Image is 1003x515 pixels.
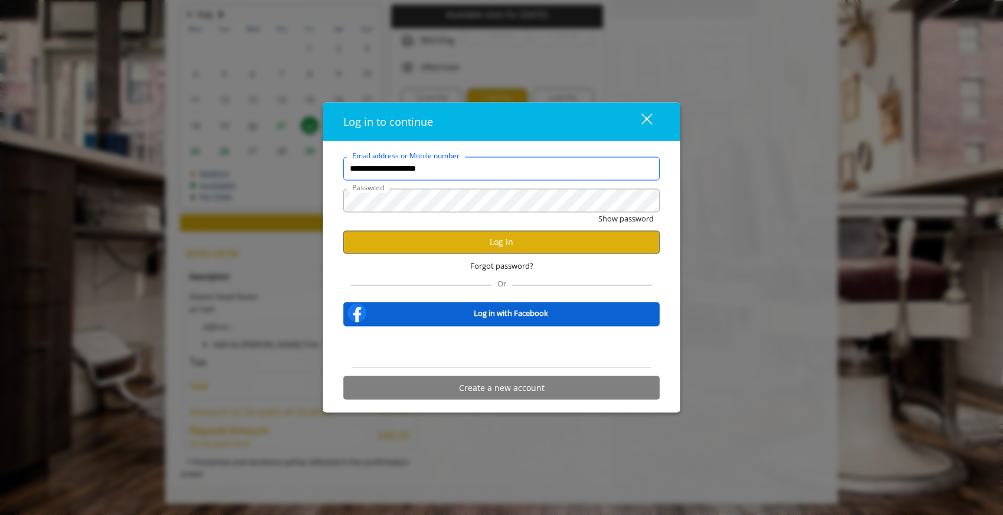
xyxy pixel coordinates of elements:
label: Email address or Mobile number [346,149,466,161]
span: Or [491,278,512,289]
iframe: Sign in with Google Button [442,334,562,360]
input: Email address or Mobile number [343,157,660,180]
label: Password [346,181,390,193]
input: Password [343,188,660,212]
img: facebook-logo [345,301,369,325]
b: Log in with Facebook [474,307,548,320]
button: Create a new account [343,376,660,399]
span: Log in to continue [343,114,433,128]
button: close dialog [619,109,660,133]
div: close dialog [628,113,651,131]
button: Log in [343,230,660,253]
button: Show password [598,212,654,224]
span: Forgot password? [470,259,533,272]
